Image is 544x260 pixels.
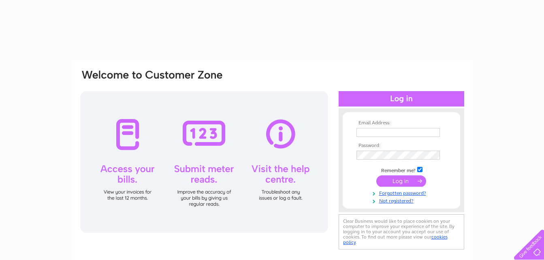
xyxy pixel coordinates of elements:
[356,189,448,196] a: Forgotten password?
[339,214,464,249] div: Clear Business would like to place cookies on your computer to improve your experience of the sit...
[356,196,448,204] a: Not registered?
[376,175,426,187] input: Submit
[354,120,448,126] th: Email Address:
[354,166,448,174] td: Remember me?
[354,143,448,149] th: Password:
[343,234,448,245] a: cookies policy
